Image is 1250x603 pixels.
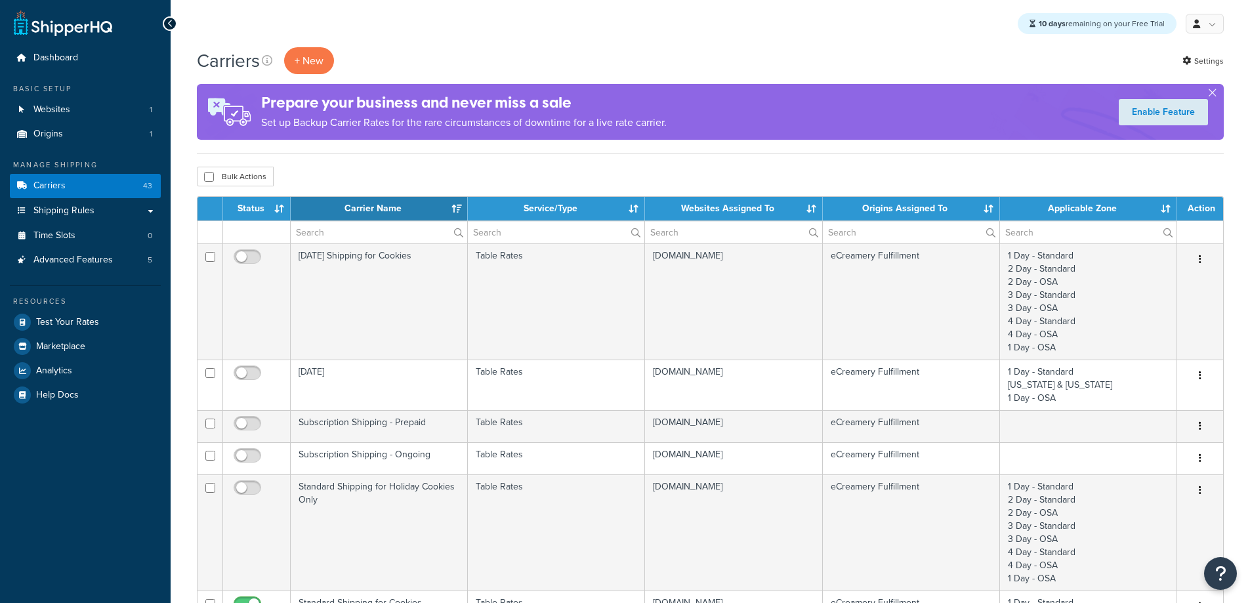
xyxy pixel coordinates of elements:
[468,442,645,474] td: Table Rates
[823,410,1000,442] td: eCreamery Fulfillment
[223,197,291,220] th: Status: activate to sort column ascending
[823,221,999,243] input: Search
[10,248,161,272] a: Advanced Features 5
[148,255,152,266] span: 5
[33,205,94,217] span: Shipping Rules
[10,83,161,94] div: Basic Setup
[36,365,72,377] span: Analytics
[291,360,468,410] td: [DATE]
[645,410,822,442] td: [DOMAIN_NAME]
[33,104,70,115] span: Websites
[33,129,63,140] span: Origins
[1182,52,1224,70] a: Settings
[291,197,468,220] th: Carrier Name: activate to sort column ascending
[197,48,260,73] h1: Carriers
[1000,360,1177,410] td: 1 Day - Standard [US_STATE] & [US_STATE] 1 Day - OSA
[823,360,1000,410] td: eCreamery Fulfillment
[645,197,822,220] th: Websites Assigned To: activate to sort column ascending
[823,442,1000,474] td: eCreamery Fulfillment
[1000,243,1177,360] td: 1 Day - Standard 2 Day - Standard 2 Day - OSA 3 Day - Standard 3 Day - OSA 4 Day - Standard 4 Day...
[36,390,79,401] span: Help Docs
[468,197,645,220] th: Service/Type: activate to sort column ascending
[823,197,1000,220] th: Origins Assigned To: activate to sort column ascending
[1000,197,1177,220] th: Applicable Zone: activate to sort column ascending
[36,317,99,328] span: Test Your Rates
[10,224,161,248] a: Time Slots 0
[10,224,161,248] li: Time Slots
[33,230,75,241] span: Time Slots
[1018,13,1177,34] div: remaining on your Free Trial
[645,221,822,243] input: Search
[468,410,645,442] td: Table Rates
[1119,99,1208,125] a: Enable Feature
[645,360,822,410] td: [DOMAIN_NAME]
[10,46,161,70] a: Dashboard
[823,243,1000,360] td: eCreamery Fulfillment
[14,10,112,36] a: ShipperHQ Home
[10,296,161,307] div: Resources
[291,221,467,243] input: Search
[468,474,645,591] td: Table Rates
[1000,221,1177,243] input: Search
[197,84,261,140] img: ad-rules-rateshop-fe6ec290ccb7230408bd80ed9643f0289d75e0ffd9eb532fc0e269fcd187b520.png
[291,442,468,474] td: Subscription Shipping - Ongoing
[10,174,161,198] li: Carriers
[10,98,161,122] li: Websites
[823,474,1000,591] td: eCreamery Fulfillment
[10,122,161,146] a: Origins 1
[143,180,152,192] span: 43
[10,359,161,383] a: Analytics
[291,243,468,360] td: [DATE] Shipping for Cookies
[10,248,161,272] li: Advanced Features
[291,474,468,591] td: Standard Shipping for Holiday Cookies Only
[10,383,161,407] a: Help Docs
[468,243,645,360] td: Table Rates
[36,341,85,352] span: Marketplace
[197,167,274,186] button: Bulk Actions
[1204,557,1237,590] button: Open Resource Center
[1177,197,1223,220] th: Action
[148,230,152,241] span: 0
[645,442,822,474] td: [DOMAIN_NAME]
[10,335,161,358] a: Marketplace
[33,52,78,64] span: Dashboard
[33,255,113,266] span: Advanced Features
[150,104,152,115] span: 1
[468,221,644,243] input: Search
[10,159,161,171] div: Manage Shipping
[284,47,334,74] button: + New
[10,310,161,334] a: Test Your Rates
[10,98,161,122] a: Websites 1
[468,360,645,410] td: Table Rates
[291,410,468,442] td: Subscription Shipping - Prepaid
[261,114,667,132] p: Set up Backup Carrier Rates for the rare circumstances of downtime for a live rate carrier.
[150,129,152,140] span: 1
[645,474,822,591] td: [DOMAIN_NAME]
[10,174,161,198] a: Carriers 43
[10,122,161,146] li: Origins
[33,180,66,192] span: Carriers
[1000,474,1177,591] td: 1 Day - Standard 2 Day - Standard 2 Day - OSA 3 Day - Standard 3 Day - OSA 4 Day - Standard 4 Day...
[10,199,161,223] a: Shipping Rules
[645,243,822,360] td: [DOMAIN_NAME]
[1039,18,1066,30] strong: 10 days
[261,92,667,114] h4: Prepare your business and never miss a sale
